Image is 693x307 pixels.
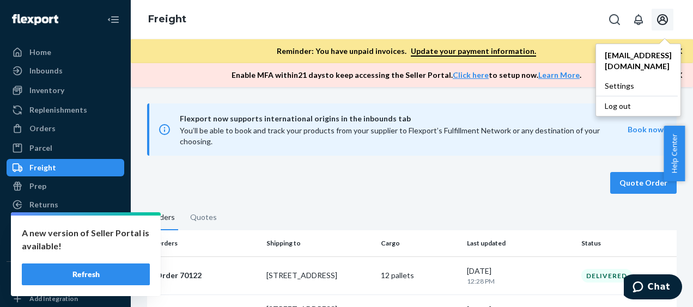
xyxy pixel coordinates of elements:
[29,162,56,173] div: Freight
[7,82,124,99] a: Inventory
[180,126,600,146] span: You’ll be able to book and track your products from your supplier to Flexport’s Fulfillment Netwo...
[147,230,262,256] th: Orders
[577,230,692,256] th: Status
[467,277,573,286] p: 12:28 PM
[7,177,124,195] a: Prep
[156,270,258,281] p: Order 70122
[7,235,124,253] a: Billing
[596,96,678,116] button: Log out
[22,263,150,285] button: Refresh
[7,139,124,157] a: Parcel
[610,172,677,194] button: Quote Order
[277,46,536,57] p: Reminder: You have unpaid invoices.
[7,216,124,233] a: Reporting
[463,230,577,256] th: Last updated
[29,294,78,303] div: Add Integration
[7,44,124,61] a: Home
[664,126,685,181] button: Help Center
[376,230,463,256] th: Cargo
[7,271,124,288] button: Integrations
[29,199,58,210] div: Returns
[147,211,178,230] button: Orders
[7,292,124,305] a: Add Integration
[187,211,220,229] button: Quotes
[596,46,680,76] a: [EMAIL_ADDRESS][DOMAIN_NAME]
[29,143,52,153] div: Parcel
[29,123,56,134] div: Orders
[29,105,87,115] div: Replenishments
[7,159,124,176] a: Freight
[467,266,573,286] div: [DATE]
[604,9,625,30] button: Open Search Box
[266,270,373,281] p: [STREET_ADDRESS]
[29,47,51,58] div: Home
[596,76,680,96] a: Settings
[180,112,628,125] span: Flexport now supports international origins in the inbounds tab
[7,120,124,137] a: Orders
[29,181,46,192] div: Prep
[538,70,580,79] a: Learn More
[605,50,672,72] span: [EMAIL_ADDRESS][DOMAIN_NAME]
[148,13,186,25] a: Freight
[22,226,150,253] p: A new version of Seller Portal is available!
[102,9,124,30] button: Close Navigation
[7,196,124,213] a: Returns
[652,9,673,30] button: Open account menu
[628,124,664,135] button: Book now
[7,62,124,79] a: Inbounds
[232,70,581,81] p: Enable MFA within 21 days to keep accessing the Seller Portal. to setup now. .
[29,65,63,76] div: Inbounds
[12,14,58,25] img: Flexport logo
[139,4,195,35] ol: breadcrumbs
[624,274,682,302] iframe: Opens a widget where you can chat to one of our agents
[581,269,632,283] div: DELIVERED
[381,270,458,281] p: 12 pallets
[29,85,64,96] div: Inventory
[411,46,536,57] a: Update your payment information.
[628,9,649,30] button: Open notifications
[453,70,489,79] a: Click here
[262,230,377,256] th: Shipping to
[7,101,124,119] a: Replenishments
